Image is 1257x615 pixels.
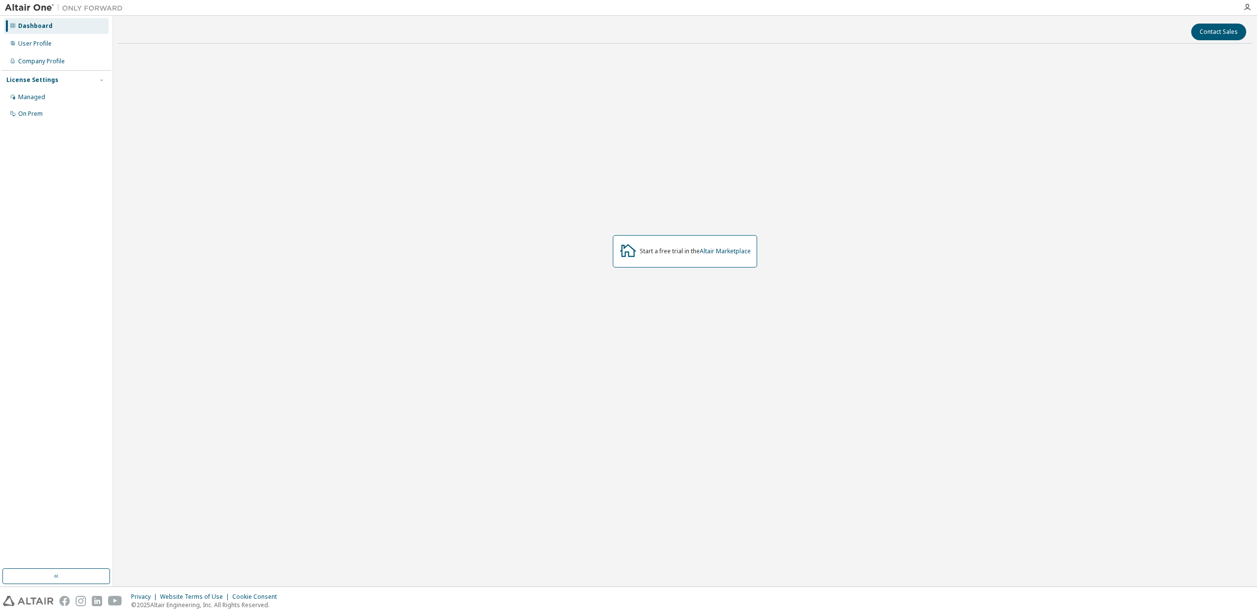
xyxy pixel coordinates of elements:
div: On Prem [18,110,43,118]
img: facebook.svg [59,596,70,606]
p: © 2025 Altair Engineering, Inc. All Rights Reserved. [131,601,283,609]
img: youtube.svg [108,596,122,606]
div: License Settings [6,76,58,84]
div: Privacy [131,593,160,601]
img: linkedin.svg [92,596,102,606]
div: Start a free trial in the [640,247,751,255]
div: Website Terms of Use [160,593,232,601]
div: Managed [18,93,45,101]
img: altair_logo.svg [3,596,54,606]
div: Cookie Consent [232,593,283,601]
div: Company Profile [18,57,65,65]
a: Altair Marketplace [700,247,751,255]
img: Altair One [5,3,128,13]
img: instagram.svg [76,596,86,606]
div: User Profile [18,40,52,48]
button: Contact Sales [1191,24,1246,40]
div: Dashboard [18,22,53,30]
